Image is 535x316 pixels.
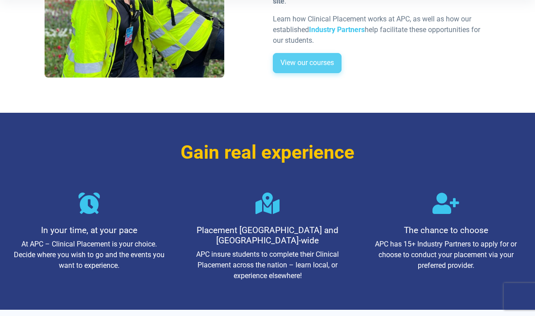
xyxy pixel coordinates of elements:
[309,25,365,34] a: Industry Partners
[12,239,166,271] p: At APC – Clinical Placement is your choice. Decide where you wish to go and the events you want t...
[273,53,342,74] a: View our courses
[191,249,344,281] p: APC insure students to complete their Clinical Placement across the nation – learn local, or expe...
[369,225,523,235] h4: The chance to choose
[191,225,344,246] h4: Placement [GEOGRAPHIC_DATA] and [GEOGRAPHIC_DATA]-wide
[12,225,166,235] h4: In your time, at your pace
[45,141,490,164] h3: Gain real experience
[273,14,490,46] p: Learn how Clinical Placement works at APC, as well as how our established help facilitate these o...
[369,239,523,271] p: APC has 15+ Industry Partners to apply for or choose to conduct your placement via your preferred...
